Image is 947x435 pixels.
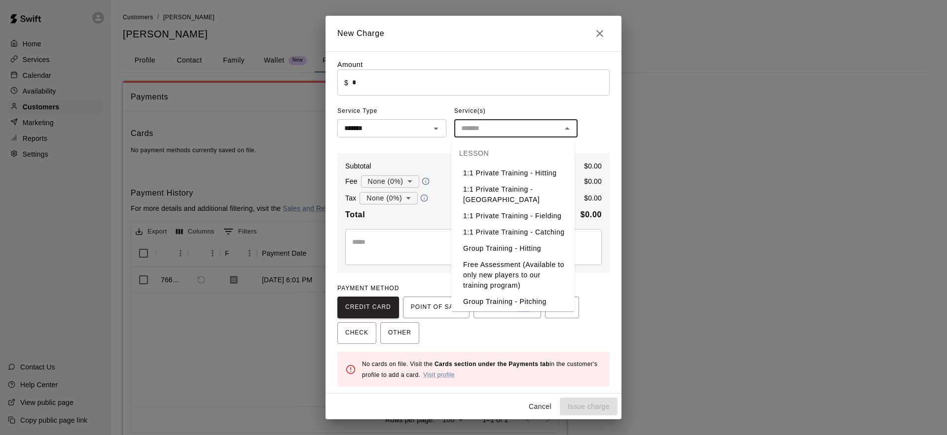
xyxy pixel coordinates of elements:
[345,300,391,315] span: CREDIT CARD
[435,361,549,368] b: Cards section under the Payments tab
[360,189,418,207] div: None (0%)
[451,257,575,294] li: Free Assessment (Available to only new players to our training program)
[345,161,371,171] p: Subtotal
[362,361,597,378] span: No cards on file. Visit the in the customer's profile to add a card.
[345,210,365,219] b: Total
[326,16,621,51] h2: New Charge
[451,208,575,224] li: 1:1 Private Training - Fielding
[345,176,358,186] p: Fee
[337,285,399,292] span: PAYMENT METHOD
[337,61,363,68] label: Amount
[344,78,348,88] p: $
[454,103,486,119] span: Service(s)
[411,300,462,315] span: POINT OF SALE
[560,122,574,135] button: Close
[584,161,602,171] p: $ 0.00
[581,210,602,219] b: $ 0.00
[584,176,602,186] p: $ 0.00
[590,24,610,43] button: Close
[380,322,419,344] button: OTHER
[403,297,470,318] button: POINT OF SALE
[451,240,575,257] li: Group Training - Hitting
[451,224,575,240] li: 1:1 Private Training - Catching
[337,103,446,119] span: Service Type
[451,294,575,310] li: Group Training - Pitching
[337,297,399,318] button: CREDIT CARD
[451,310,575,326] li: Group Training - Fielding
[451,141,575,165] div: LESSON
[451,181,575,208] li: 1:1 Private Training - [GEOGRAPHIC_DATA]
[345,325,368,341] span: CHECK
[345,193,356,203] p: Tax
[361,172,419,191] div: None (0%)
[451,165,575,181] li: 1:1 Private Training - Hitting
[429,122,443,135] button: Open
[423,371,455,378] a: Visit profile
[524,398,556,416] button: Cancel
[388,325,411,341] span: OTHER
[584,193,602,203] p: $ 0.00
[337,322,376,344] button: CHECK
